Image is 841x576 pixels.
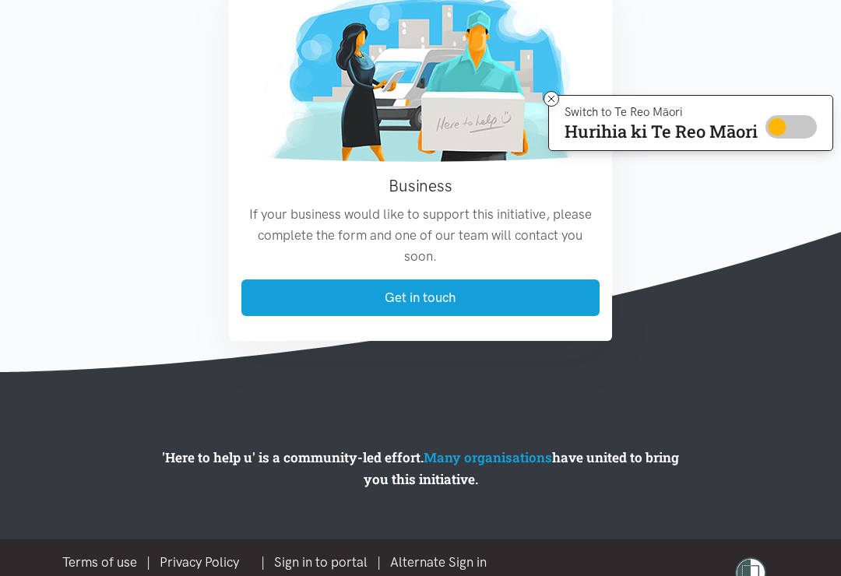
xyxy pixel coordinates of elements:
[274,554,368,570] a: Sign in to portal
[241,204,600,268] p: If your business would like to support this initiative, please complete the form and one of our t...
[424,448,552,466] a: Many organisations
[62,554,137,570] a: Terms of use
[241,279,600,316] a: Get in touch
[565,125,758,139] p: Hurihia ki Te Reo Māori
[261,554,496,570] span: | |
[390,554,487,570] a: Alternate Sign in
[156,447,685,489] p: 'Here to help u' is a community-led effort. have united to bring you this initiative.
[565,107,758,117] p: Switch to Te Reo Māori
[160,554,239,570] a: Privacy Policy
[241,174,600,197] h3: Business
[62,552,496,573] div: |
